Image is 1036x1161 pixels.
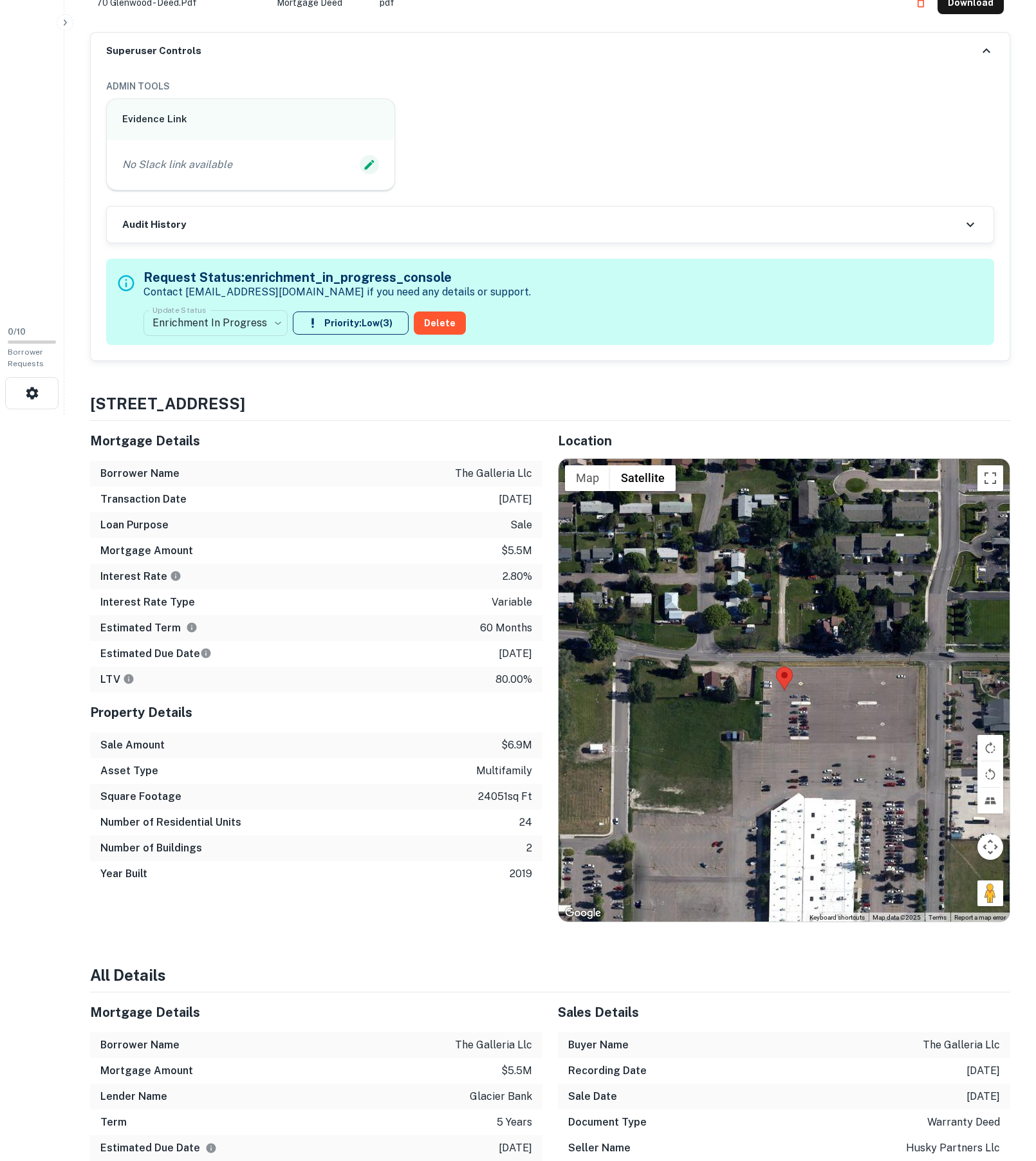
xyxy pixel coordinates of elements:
p: 2 [526,841,532,856]
h6: Sale Date [568,1089,617,1104]
h6: Buyer Name [568,1037,629,1053]
h6: Lender Name [100,1089,167,1104]
img: Google [562,905,604,922]
h5: Mortgage Details [90,1003,542,1022]
p: husky partners llc [906,1140,1000,1156]
h6: Number of Buildings [100,841,202,856]
button: Toggle fullscreen view [977,465,1003,491]
h6: Evidence Link [122,112,379,127]
button: Priority:Low(3) [293,311,409,335]
p: the galleria llc [923,1037,1000,1053]
p: 80.00% [495,672,532,687]
p: 24 [519,815,532,830]
button: Rotate map clockwise [977,735,1003,761]
h6: Document Type [568,1115,647,1130]
svg: Estimate is based on a standard schedule for this type of loan. [200,647,212,659]
h6: Estimated Due Date [100,646,212,662]
h6: Transaction Date [100,492,187,507]
label: Update Status [153,304,206,315]
h5: Request Status: enrichment_in_progress_console [143,268,531,287]
h6: Interest Rate [100,569,181,584]
button: Edit Slack Link [360,155,379,174]
svg: Estimate is based on a standard schedule for this type of loan. [205,1142,217,1154]
h6: Recording Date [568,1063,647,1079]
p: 60 months [480,620,532,636]
p: variable [492,595,532,610]
h6: Estimated Due Date [100,1140,217,1156]
p: 2.80% [503,569,532,584]
button: Keyboard shortcuts [809,913,865,922]
button: Drag Pegman onto the map to open Street View [977,880,1003,906]
h6: Term [100,1115,127,1130]
button: Map camera controls [977,834,1003,860]
p: glacier bank [470,1089,532,1104]
button: Rotate map counterclockwise [977,761,1003,787]
h6: Interest Rate Type [100,595,195,610]
h6: Number of Residential Units [100,815,241,830]
p: $6.9m [501,738,532,753]
p: [DATE] [499,646,532,662]
p: [DATE] [499,492,532,507]
h6: Audit History [122,218,186,232]
h5: Mortgage Details [90,431,542,450]
h6: Sale Amount [100,738,165,753]
h6: Asset Type [100,763,158,779]
a: Terms (opens in new tab) [929,914,947,921]
p: [DATE] [499,1140,532,1156]
p: multifamily [476,763,532,779]
svg: The interest rates displayed on the website are for informational purposes only and may be report... [170,570,181,582]
svg: Term is based on a standard schedule for this type of loan. [186,622,198,633]
p: sale [510,517,532,533]
h4: All Details [90,963,1010,987]
a: Report a map error [954,914,1006,921]
p: 2019 [510,866,532,882]
h6: Superuser Controls [106,44,201,59]
h6: Mortgage Amount [100,543,193,559]
h6: Seller Name [568,1140,631,1156]
h6: Mortgage Amount [100,1063,193,1079]
span: Borrower Requests [8,348,44,368]
p: the galleria llc [455,1037,532,1053]
span: Map data ©2025 [873,914,921,921]
iframe: Chat Widget [972,1058,1036,1120]
span: 0 / 10 [8,327,26,337]
h6: LTV [100,672,134,687]
p: $5.5m [501,1063,532,1079]
p: 5 years [497,1115,532,1130]
p: the galleria llc [455,466,532,481]
h5: Property Details [90,703,542,722]
svg: LTVs displayed on the website are for informational purposes only and may be reported incorrectly... [123,673,134,685]
button: Delete [414,311,466,335]
a: Open this area in Google Maps (opens a new window) [562,905,604,922]
div: Enrichment In Progress [143,305,288,341]
p: [DATE] [967,1063,1000,1079]
button: Show street map [565,465,610,491]
p: Contact [EMAIL_ADDRESS][DOMAIN_NAME] if you need any details or support. [143,284,531,300]
h6: Estimated Term [100,620,198,636]
h6: Borrower Name [100,466,180,481]
h4: [STREET_ADDRESS] [90,392,1010,415]
button: Tilt map [977,788,1003,813]
h5: Location [558,431,1010,450]
p: [DATE] [967,1089,1000,1104]
h6: ADMIN TOOLS [106,79,994,93]
p: No Slack link available [122,157,232,172]
p: 24051 sq ft [478,789,532,804]
p: warranty deed [927,1115,1000,1130]
h6: Borrower Name [100,1037,180,1053]
h5: Sales Details [558,1003,1010,1022]
button: Show satellite imagery [610,465,676,491]
p: $5.5m [501,543,532,559]
h6: Square Footage [100,789,181,804]
h6: Loan Purpose [100,517,169,533]
h6: Year Built [100,866,147,882]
